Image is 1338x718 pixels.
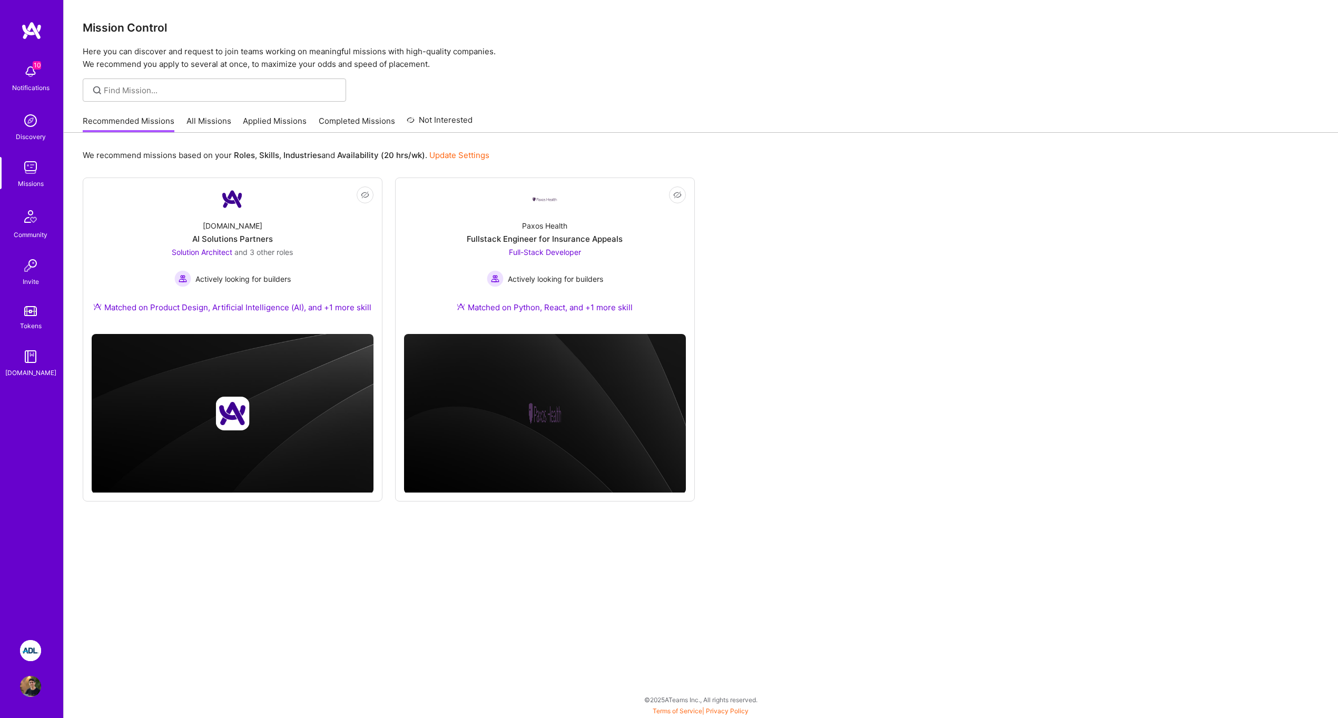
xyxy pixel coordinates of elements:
b: Availability (20 hrs/wk) [337,150,425,160]
img: Community [18,204,43,229]
img: Company logo [528,397,562,430]
b: Industries [283,150,321,160]
a: Completed Missions [319,115,395,133]
div: Notifications [12,82,50,93]
img: Actively looking for builders [487,270,504,287]
p: We recommend missions based on your , , and . [83,150,489,161]
a: Update Settings [429,150,489,160]
a: Privacy Policy [706,707,749,715]
img: Ateam Purple Icon [93,302,102,311]
span: | [653,707,749,715]
i: icon EyeClosed [361,191,369,199]
img: Ateam Purple Icon [457,302,465,311]
div: Matched on Product Design, Artificial Intelligence (AI), and +1 more skill [93,302,371,313]
span: Solution Architect [172,248,232,257]
img: bell [20,61,41,82]
span: Actively looking for builders [508,273,603,284]
span: and 3 other roles [234,248,293,257]
h3: Mission Control [83,21,1319,34]
b: Roles [234,150,255,160]
input: Find Mission... [104,85,338,96]
div: Matched on Python, React, and +1 more skill [457,302,633,313]
div: [DOMAIN_NAME] [5,367,56,378]
img: Invite [20,255,41,276]
div: Fullstack Engineer for Insurance Appeals [467,233,623,244]
img: logo [21,21,42,40]
div: © 2025 ATeams Inc., All rights reserved. [63,686,1338,713]
span: Actively looking for builders [195,273,291,284]
div: Missions [18,178,44,189]
a: Terms of Service [653,707,702,715]
img: Actively looking for builders [174,270,191,287]
img: discovery [20,110,41,131]
div: Paxos Health [522,220,567,231]
div: Discovery [16,131,46,142]
img: ADL: Technology Modernization Sprint 1 [20,640,41,661]
div: Invite [23,276,39,287]
img: cover [92,334,373,493]
i: icon SearchGrey [91,84,103,96]
img: cover [404,334,686,493]
span: Full-Stack Developer [509,248,581,257]
img: Company Logo [220,186,245,212]
i: icon EyeClosed [673,191,682,199]
a: ADL: Technology Modernization Sprint 1 [17,640,44,661]
a: Applied Missions [243,115,307,133]
a: Not Interested [407,114,473,133]
img: guide book [20,346,41,367]
img: User Avatar [20,676,41,697]
span: 10 [33,61,41,70]
a: User Avatar [17,676,44,697]
a: All Missions [186,115,231,133]
img: teamwork [20,157,41,178]
a: Recommended Missions [83,115,174,133]
img: tokens [24,306,37,316]
div: [DOMAIN_NAME] [203,220,262,231]
b: Skills [259,150,279,160]
div: AI Solutions Partners [192,233,273,244]
div: Community [14,229,47,240]
a: Company LogoPaxos HealthFullstack Engineer for Insurance AppealsFull-Stack Developer Actively loo... [404,186,686,326]
img: Company logo [215,397,249,430]
div: Tokens [20,320,42,331]
img: Company Logo [532,196,557,202]
a: Company Logo[DOMAIN_NAME]AI Solutions PartnersSolution Architect and 3 other rolesActively lookin... [92,186,373,326]
p: Here you can discover and request to join teams working on meaningful missions with high-quality ... [83,45,1319,71]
